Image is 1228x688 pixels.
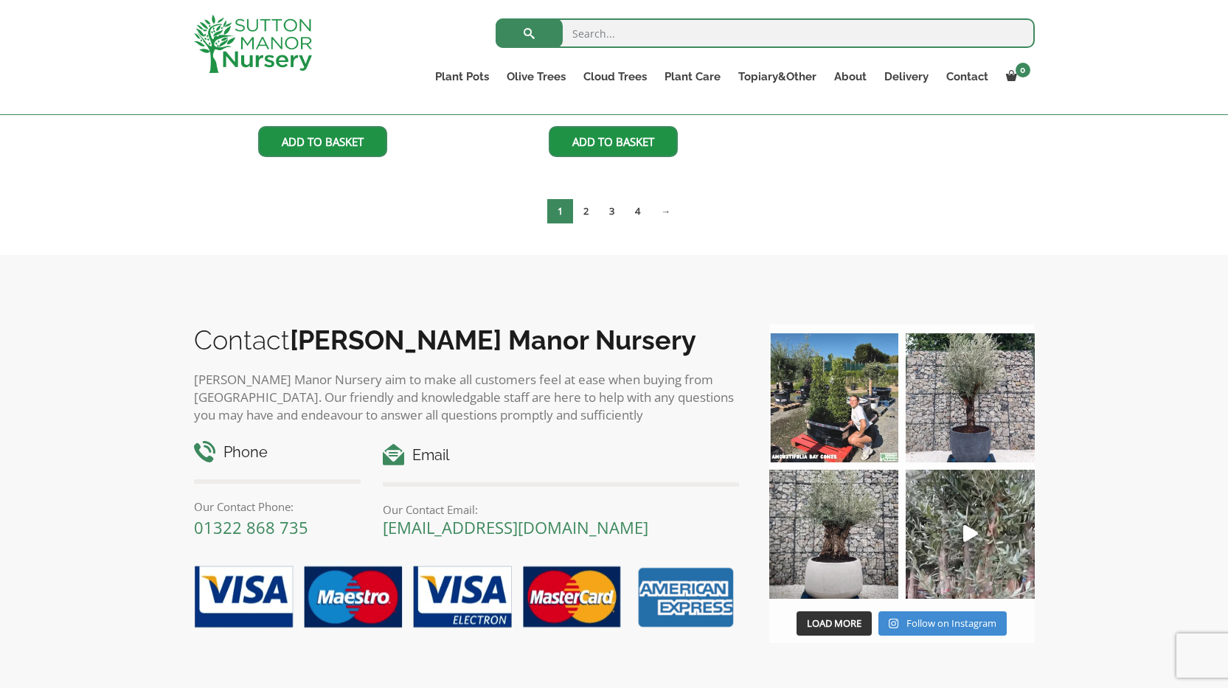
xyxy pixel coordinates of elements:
[889,618,898,629] svg: Instagram
[290,324,696,355] b: [PERSON_NAME] Manor Nursery
[575,66,656,87] a: Cloud Trees
[194,15,312,73] img: logo
[194,516,308,538] a: 01322 868 735
[498,66,575,87] a: Olive Trees
[599,199,625,223] a: Page 3
[875,66,937,87] a: Delivery
[383,501,739,518] p: Our Contact Email:
[194,198,1035,229] nav: Product Pagination
[997,66,1035,87] a: 0
[906,470,1035,599] img: New arrivals Monday morning of beautiful olive trees 🤩🤩 The weather is beautiful this summer, gre...
[769,470,898,599] img: Check out this beauty we potted at our nursery today ❤️‍🔥 A huge, ancient gnarled Olive tree plan...
[547,199,573,223] span: Page 1
[729,66,825,87] a: Topiary&Other
[426,66,498,87] a: Plant Pots
[651,199,681,223] a: →
[625,199,651,223] a: Page 4
[383,516,648,538] a: [EMAIL_ADDRESS][DOMAIN_NAME]
[797,611,872,636] button: Load More
[906,616,996,630] span: Follow on Instagram
[194,371,740,424] p: [PERSON_NAME] Manor Nursery aim to make all customers feel at ease when buying from [GEOGRAPHIC_D...
[1016,63,1030,77] span: 0
[825,66,875,87] a: About
[937,66,997,87] a: Contact
[549,126,678,157] a: Add to basket: “Gnarled Olive Tree XXL (Ancient) J502”
[906,333,1035,462] img: A beautiful multi-stem Spanish Olive tree potted in our luxurious fibre clay pots 😍😍
[656,66,729,87] a: Plant Care
[878,611,1006,636] a: Instagram Follow on Instagram
[183,557,740,639] img: payment-options.png
[194,498,361,515] p: Our Contact Phone:
[194,441,361,464] h4: Phone
[194,324,740,355] h2: Contact
[383,444,739,467] h4: Email
[807,616,861,630] span: Load More
[906,470,1035,599] a: Play
[573,199,599,223] a: Page 2
[769,333,898,462] img: Our elegant & picturesque Angustifolia Cones are an exquisite addition to your Bay Tree collectio...
[963,525,978,542] svg: Play
[258,126,387,157] a: Add to basket: “Gnarled Olive Tree XXL (Ancient) J503”
[496,18,1035,48] input: Search...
